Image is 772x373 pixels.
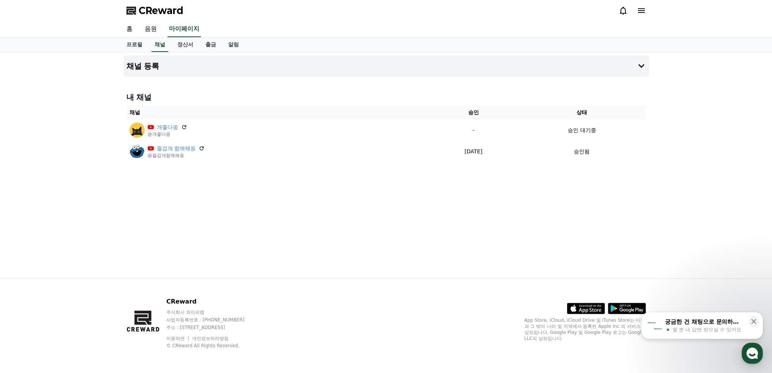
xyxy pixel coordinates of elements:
p: 승인 대기중 [568,126,596,134]
p: 사업자등록번호 : [PHONE_NUMBER] [166,317,259,323]
p: CReward [166,297,259,306]
a: 즐겁개 함께해옹 [157,145,196,153]
th: 승인 [429,105,518,120]
p: 주식회사 와이피랩 [166,309,259,315]
a: 개좋다옹 [157,123,178,131]
p: App Store, iCloud, iCloud Drive 및 iTunes Store는 미국과 그 밖의 나라 및 지역에서 등록된 Apple Inc.의 서비스 상표입니다. Goo... [524,317,646,342]
a: 홈 [120,21,139,37]
th: 채널 [126,105,429,120]
a: 알림 [222,38,245,52]
img: 즐겁개 함께해옹 [129,144,145,159]
a: CReward [126,5,183,17]
p: 승인됨 [574,148,590,156]
a: 프로필 [120,38,148,52]
p: [DATE] [432,148,515,156]
a: 개인정보처리방침 [192,336,229,341]
button: 채널 등록 [123,55,649,77]
a: 음원 [139,21,163,37]
a: 마이페이지 [167,21,201,37]
p: © CReward All Rights Reserved. [166,343,259,349]
p: 주소 : [STREET_ADDRESS] [166,324,259,331]
span: CReward [139,5,183,17]
p: @개좋다옹 [148,131,187,137]
th: 상태 [518,105,646,120]
h4: 내 채널 [126,92,646,102]
p: @즐겁개함께해옹 [148,153,205,159]
a: 이용약관 [166,336,190,341]
a: 정산서 [171,38,199,52]
img: 개좋다옹 [129,123,145,138]
p: - [432,126,515,134]
a: 출금 [199,38,222,52]
a: 채널 [152,38,168,52]
h4: 채널 등록 [126,62,159,70]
